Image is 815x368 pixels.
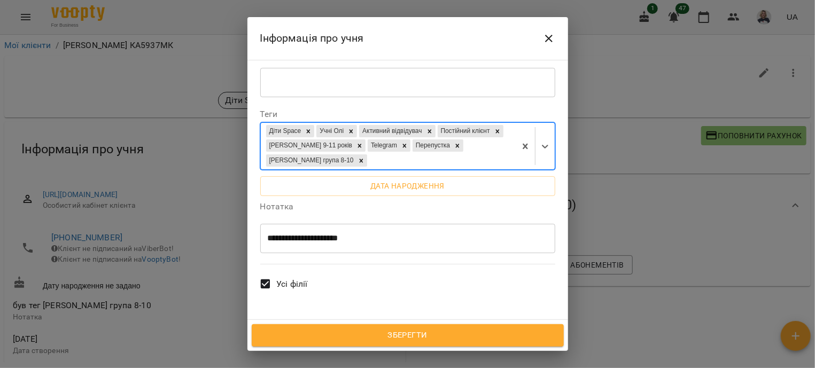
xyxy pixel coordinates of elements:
[266,125,303,137] div: Діти Space
[263,328,552,342] span: Зберегти
[266,154,355,167] div: [PERSON_NAME] група 8-10
[276,278,307,291] span: Усі філії
[316,125,345,137] div: Учні Олі
[413,139,452,152] div: Перепустка
[252,324,564,347] button: Зберегти
[260,202,555,211] label: Нотатка
[536,26,562,51] button: Close
[269,179,547,192] span: Дата народження
[260,110,555,119] label: Теги
[266,139,354,152] div: [PERSON_NAME] 9-11 років
[359,125,423,137] div: Активний відвідувач
[438,125,492,137] div: Постійний клієнт
[260,176,555,195] button: Дата народження
[260,30,364,46] h6: Інформація про учня
[368,139,399,152] div: Telegram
